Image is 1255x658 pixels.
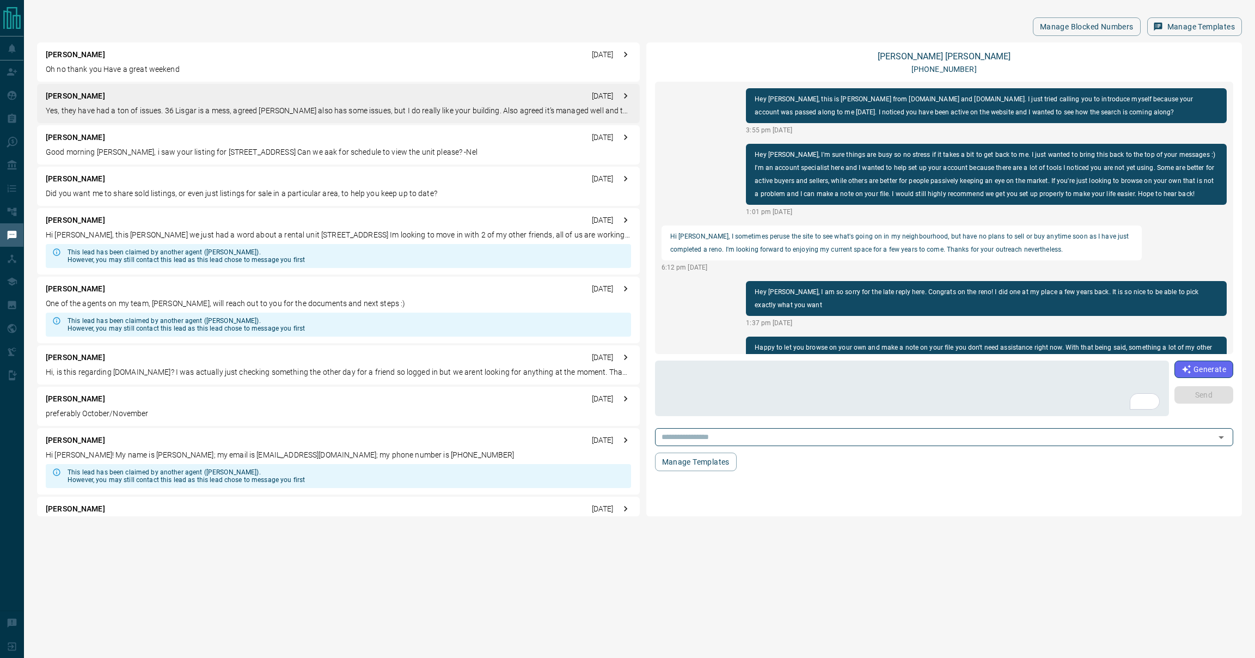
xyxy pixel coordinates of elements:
[592,393,614,405] p: [DATE]
[592,352,614,363] p: [DATE]
[755,341,1218,380] p: Happy to let you browse on your own and make a note on your file you don't need assistance right ...
[46,64,631,75] p: Oh no thank you Have a great weekend
[46,147,631,158] p: Good morning [PERSON_NAME], i saw your listing for [STREET_ADDRESS] Can we aak for schedule to vi...
[68,313,305,337] div: This lead has been claimed by another agent ([PERSON_NAME]). However, you may still contact this ...
[592,49,614,60] p: [DATE]
[46,435,105,446] p: [PERSON_NAME]
[1214,430,1229,445] button: Open
[592,283,614,295] p: [DATE]
[1033,17,1141,36] button: Manage Blocked Numbers
[670,230,1134,256] p: Hi [PERSON_NAME], I sometimes peruse the site to see what's going on in my neighbourhood, but hav...
[46,90,105,102] p: [PERSON_NAME]
[46,352,105,363] p: [PERSON_NAME]
[46,393,105,405] p: [PERSON_NAME]
[46,105,631,117] p: Yes, they have had a ton of issues. 36 Lisgar is a mess, agreed [PERSON_NAME] also has some issue...
[592,132,614,143] p: [DATE]
[755,148,1218,200] p: Hey [PERSON_NAME], I'm sure things are busy so no stress if it takes a bit to get back to me. I j...
[746,125,1227,135] p: 3:55 pm [DATE]
[1174,361,1233,378] button: Generate
[755,93,1218,119] p: Hey [PERSON_NAME], this is [PERSON_NAME] from [DOMAIN_NAME] and [DOMAIN_NAME]. I just tried calli...
[755,285,1218,312] p: Hey [PERSON_NAME], I am so sorry for the late reply here. Congrats on the reno! I did one at my p...
[46,215,105,226] p: [PERSON_NAME]
[655,453,737,471] button: Manage Templates
[746,207,1227,217] p: 1:01 pm [DATE]
[46,503,105,515] p: [PERSON_NAME]
[1147,17,1242,36] button: Manage Templates
[592,503,614,515] p: [DATE]
[592,435,614,446] p: [DATE]
[592,90,614,102] p: [DATE]
[592,215,614,226] p: [DATE]
[46,449,631,461] p: Hi [PERSON_NAME]! My name is [PERSON_NAME]; my email is [EMAIL_ADDRESS][DOMAIN_NAME]; my phone nu...
[46,298,631,309] p: One of the agents on my team, [PERSON_NAME], will reach out to you for the documents and next ste...
[68,244,305,268] div: This lead has been claimed by another agent ([PERSON_NAME]). However, you may still contact this ...
[46,408,631,419] p: preferably October/November
[663,365,1161,412] textarea: To enrich screen reader interactions, please activate Accessibility in Grammarly extension settings
[662,263,1142,272] p: 6:12 pm [DATE]
[46,367,631,378] p: Hi, is this regarding [DOMAIN_NAME]? I was actually just checking something the other day for a f...
[911,64,977,75] p: [PHONE_NUMBER]
[46,173,105,185] p: [PERSON_NAME]
[878,51,1011,62] a: [PERSON_NAME] [PERSON_NAME]
[46,229,631,241] p: Hi [PERSON_NAME], this [PERSON_NAME] we just had a word about a rental unit [STREET_ADDRESS] Im l...
[746,318,1227,328] p: 1:37 pm [DATE]
[46,132,105,143] p: [PERSON_NAME]
[46,188,631,199] p: Did you want me to share sold listings, or even just listings for sale in a particular area, to h...
[68,464,305,488] div: This lead has been claimed by another agent ([PERSON_NAME]). However, you may still contact this ...
[592,173,614,185] p: [DATE]
[46,283,105,295] p: [PERSON_NAME]
[46,49,105,60] p: [PERSON_NAME]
